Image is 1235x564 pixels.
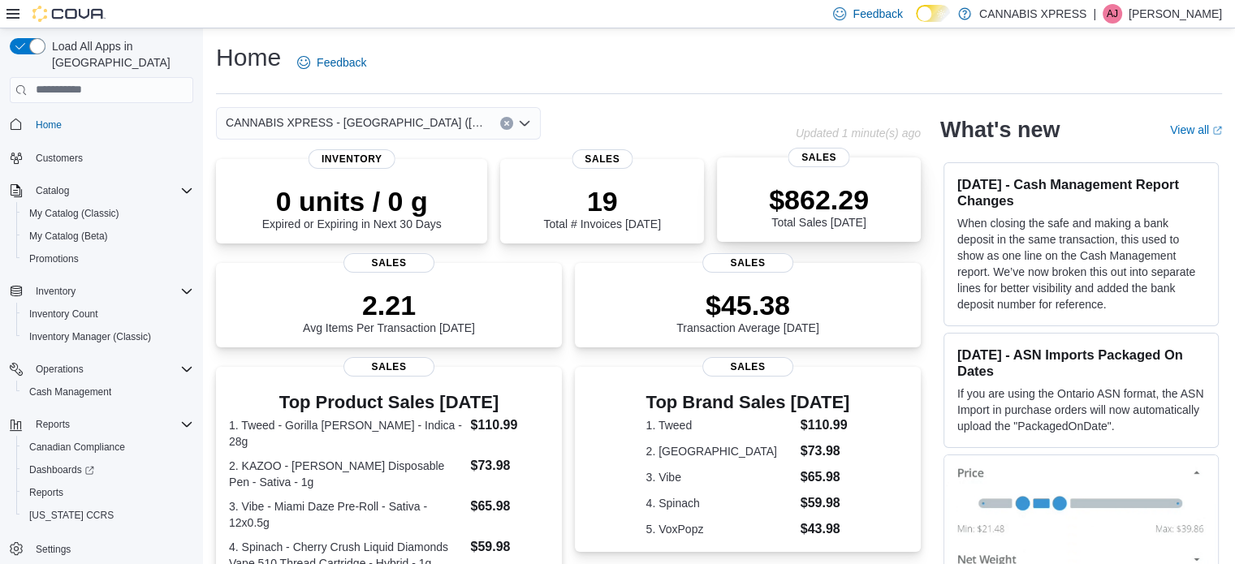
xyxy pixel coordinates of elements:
h2: What's new [940,117,1060,143]
img: Cova [32,6,106,22]
button: Inventory [29,282,82,301]
h3: [DATE] - Cash Management Report Changes [957,176,1205,209]
dt: 2. [GEOGRAPHIC_DATA] [646,443,794,459]
dd: $73.98 [470,456,548,476]
div: Total Sales [DATE] [769,183,869,229]
p: | [1093,4,1096,24]
span: Inventory Manager (Classic) [23,327,193,347]
span: Cash Management [23,382,193,402]
span: Reports [29,486,63,499]
div: Transaction Average [DATE] [676,289,819,334]
a: Customers [29,149,89,168]
button: Promotions [16,248,200,270]
a: Dashboards [16,459,200,481]
button: Inventory Manager (Classic) [16,325,200,348]
span: Catalog [29,181,193,200]
span: Reports [29,415,193,434]
dt: 1. Tweed - Gorilla [PERSON_NAME] - Indica - 28g [229,417,464,450]
span: Sales [572,149,633,169]
span: Operations [29,359,193,379]
button: Reports [3,413,200,436]
dt: 1. Tweed [646,417,794,433]
a: My Catalog (Classic) [23,204,126,223]
a: My Catalog (Beta) [23,226,114,246]
dd: $110.99 [801,415,850,435]
button: Settings [3,536,200,560]
p: 2.21 [303,289,475,321]
span: [US_STATE] CCRS [29,509,114,522]
div: Avg Items Per Transaction [DATE] [303,289,475,334]
dd: $73.98 [801,441,850,461]
span: Dashboards [29,463,94,476]
dt: 3. Vibe [646,469,794,485]
span: Catalog [36,184,69,197]
span: Load All Apps in [GEOGRAPHIC_DATA] [45,38,193,71]
button: My Catalog (Beta) [16,225,200,248]
button: Inventory Count [16,303,200,325]
button: Reports [29,415,76,434]
p: 19 [543,185,660,217]
button: Inventory [3,280,200,303]
span: Inventory [36,285,76,298]
p: [PERSON_NAME] [1129,4,1222,24]
a: Inventory Count [23,304,105,324]
span: Customers [29,148,193,168]
p: $45.38 [676,289,819,321]
span: Promotions [29,252,79,265]
button: Catalog [3,179,200,202]
dd: $110.99 [470,415,548,435]
p: If you are using the Ontario ASN format, the ASN Import in purchase orders will now automatically... [957,385,1205,434]
h3: [DATE] - ASN Imports Packaged On Dates [957,347,1205,379]
span: Reports [23,483,193,502]
a: Dashboards [23,460,101,480]
button: Open list of options [518,117,531,130]
dt: 2. KAZOO - [PERSON_NAME] Disposable Pen - Sativa - 1g [229,458,464,490]
span: Sales [788,148,849,167]
a: Inventory Manager (Classic) [23,327,158,347]
p: Updated 1 minute(s) ago [796,127,921,140]
input: Dark Mode [916,5,950,22]
span: Promotions [23,249,193,269]
a: Feedback [291,46,373,79]
span: Sales [343,253,434,273]
button: Operations [3,358,200,381]
span: Operations [36,363,84,376]
span: Washington CCRS [23,506,193,525]
dd: $59.98 [470,537,548,557]
a: Home [29,115,68,135]
a: Reports [23,483,70,502]
a: Settings [29,540,77,559]
span: CANNABIS XPRESS - [GEOGRAPHIC_DATA] ([GEOGRAPHIC_DATA]) [226,113,484,132]
button: My Catalog (Classic) [16,202,200,225]
span: Canadian Compliance [23,437,193,457]
span: Sales [702,357,793,377]
a: [US_STATE] CCRS [23,506,120,525]
span: Feedback [853,6,902,22]
button: Clear input [500,117,513,130]
span: Canadian Compliance [29,441,125,454]
svg: External link [1212,126,1222,136]
span: Inventory Manager (Classic) [29,330,151,343]
span: Inventory [29,282,193,301]
span: Cash Management [29,385,111,398]
h3: Top Product Sales [DATE] [229,393,549,412]
dt: 3. Vibe - Miami Daze Pre-Roll - Sativa - 12x0.5g [229,498,464,531]
span: Inventory Count [23,304,193,324]
span: Home [36,118,62,131]
a: Cash Management [23,382,118,402]
div: Total # Invoices [DATE] [543,185,660,230]
dt: 4. Spinach [646,495,794,511]
span: Dark Mode [916,22,917,23]
span: My Catalog (Beta) [29,230,108,243]
span: AJ [1107,4,1118,24]
p: $862.29 [769,183,869,216]
span: My Catalog (Beta) [23,226,193,246]
button: Cash Management [16,381,200,403]
a: Canadian Compliance [23,437,132,457]
button: Operations [29,359,90,379]
span: My Catalog (Classic) [29,207,119,220]
p: When closing the safe and making a bank deposit in the same transaction, this used to show as one... [957,215,1205,312]
a: View allExternal link [1170,123,1222,136]
span: Sales [702,253,793,273]
dd: $65.98 [470,497,548,516]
